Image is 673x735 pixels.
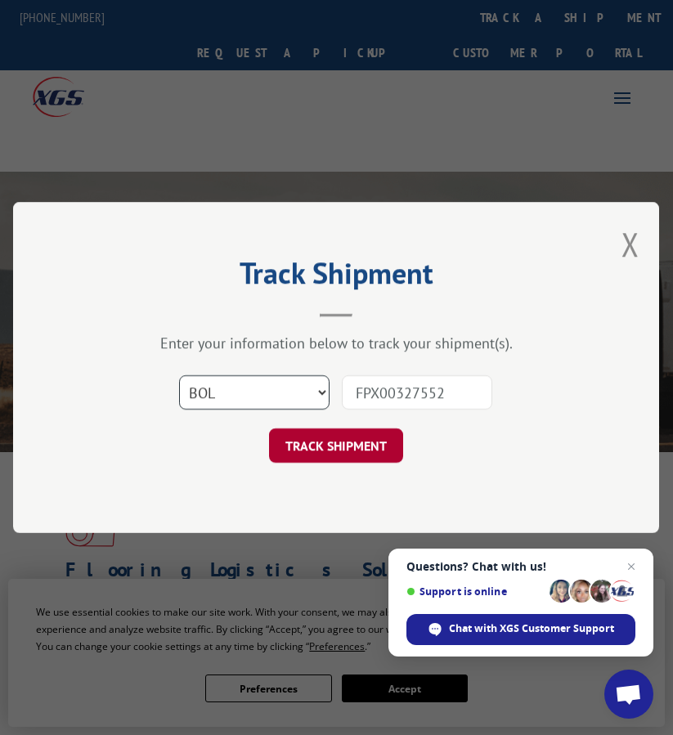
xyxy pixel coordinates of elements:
input: Number(s) [342,375,492,410]
button: TRACK SHIPMENT [269,428,403,463]
span: Close chat [621,557,641,576]
div: Chat with XGS Customer Support [406,614,635,645]
div: Open chat [604,670,653,719]
span: Chat with XGS Customer Support [449,621,614,636]
h2: Track Shipment [95,262,577,293]
span: Support is online [406,585,544,598]
span: Questions? Chat with us! [406,560,635,573]
div: Enter your information below to track your shipment(s). [95,334,577,352]
button: Close modal [621,222,639,266]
